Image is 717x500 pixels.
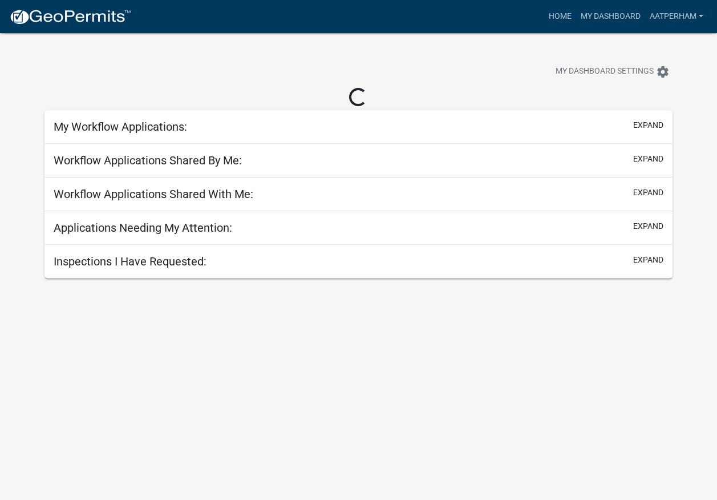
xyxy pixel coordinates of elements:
[576,6,645,27] a: My Dashboard
[54,120,187,134] h5: My Workflow Applications:
[54,154,242,167] h5: Workflow Applications Shared By Me:
[54,221,232,235] h5: Applications Needing My Attention:
[645,6,708,27] a: AATPerham
[633,187,663,199] button: expand
[546,61,679,83] button: My Dashboard Settingssettings
[544,6,576,27] a: Home
[54,255,206,268] h5: Inspections I Have Requested:
[633,220,663,232] button: expand
[633,153,663,165] button: expand
[633,119,663,131] button: expand
[54,187,253,201] h5: Workflow Applications Shared With Me:
[633,254,663,266] button: expand
[656,65,670,79] i: settings
[556,65,654,79] span: My Dashboard Settings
